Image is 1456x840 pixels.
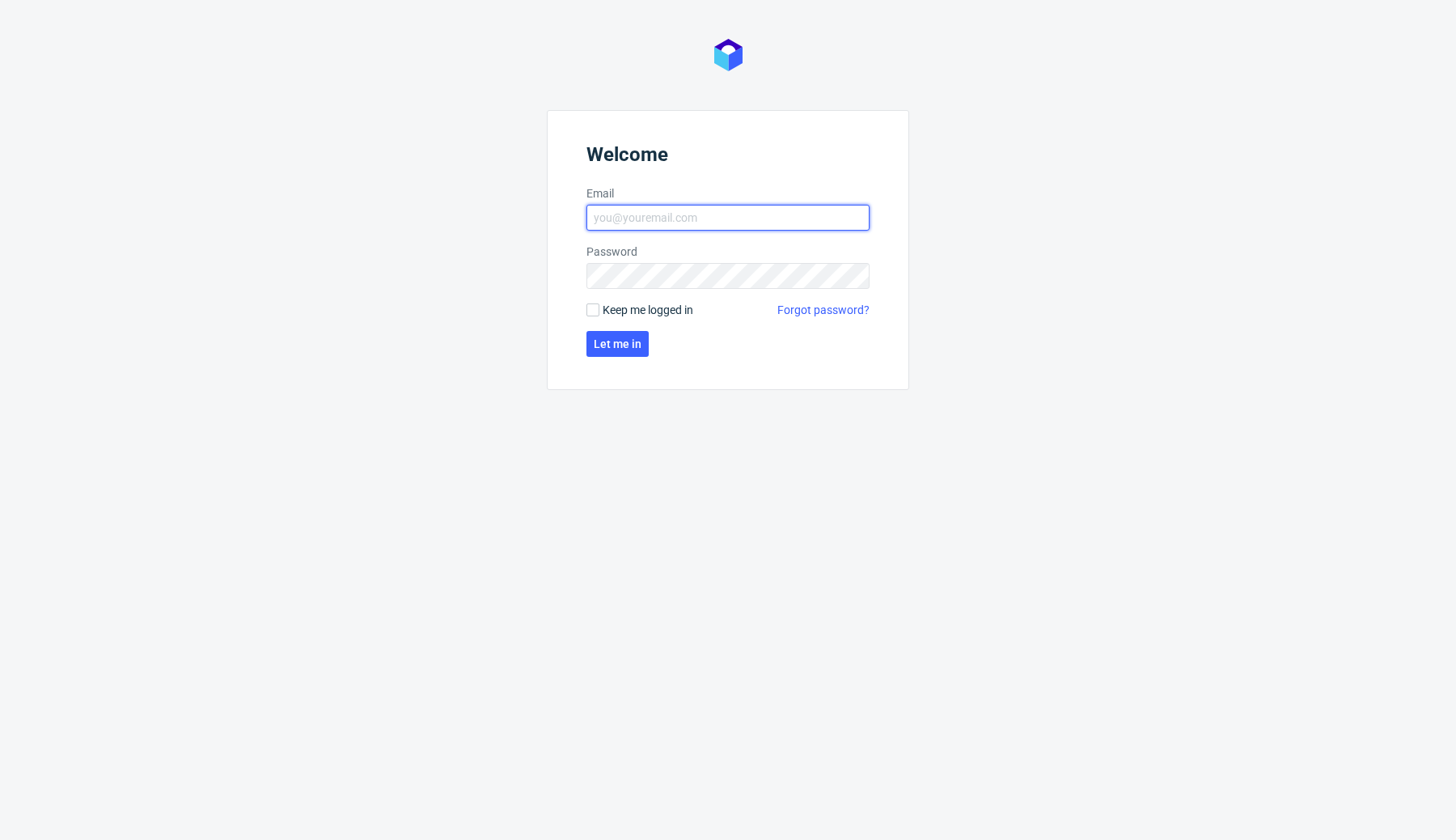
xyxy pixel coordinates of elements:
[586,185,870,202] label: Email
[586,244,870,260] label: Password
[594,338,641,350] span: Let me in
[586,205,870,231] input: you@youremail.com
[586,143,870,172] header: Welcome
[777,302,870,318] a: Forgot password?
[603,302,693,318] span: Keep me logged in
[586,331,649,357] button: Let me in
